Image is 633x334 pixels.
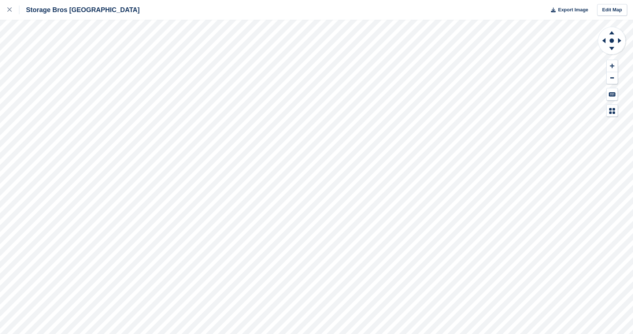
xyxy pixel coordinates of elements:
span: Export Image [558,6,588,14]
button: Map Legend [607,105,618,117]
a: Edit Map [597,4,627,16]
div: Storage Bros [GEOGRAPHIC_DATA] [19,5,140,14]
button: Zoom In [607,60,618,72]
button: Export Image [547,4,588,16]
button: Keyboard Shortcuts [607,88,618,100]
button: Zoom Out [607,72,618,84]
